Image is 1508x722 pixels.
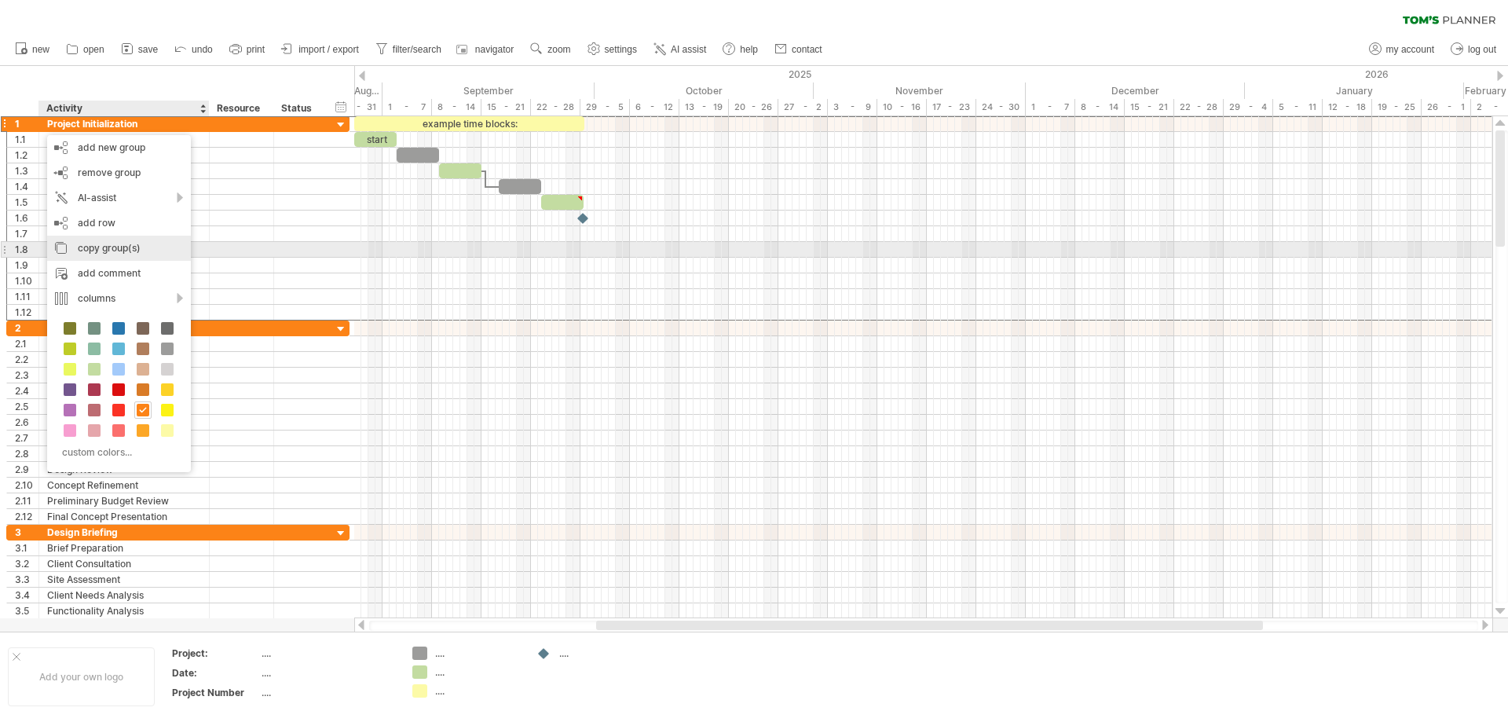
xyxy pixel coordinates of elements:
div: 8 - 14 [432,99,481,115]
div: 2.11 [15,493,38,508]
div: Site Assessment [47,572,201,587]
div: 6 - 12 [630,99,679,115]
div: 13 - 19 [679,99,729,115]
div: 3 [15,525,38,540]
div: 1.7 [15,226,38,241]
div: 1.4 [15,179,38,194]
a: zoom [526,39,575,60]
div: 1.6 [15,211,38,225]
div: 1.8 [15,242,38,257]
div: 2 [15,321,38,335]
div: 2.7 [15,431,38,445]
div: Final Concept Presentation [47,509,201,524]
div: January 2026 [1245,82,1464,99]
div: 3.2 [15,556,38,571]
span: help [740,44,758,55]
div: 1.5 [15,195,38,210]
span: save [138,44,158,55]
a: settings [584,39,642,60]
div: 1 - 7 [1026,99,1075,115]
div: 12 - 18 [1323,99,1372,115]
a: my account [1365,39,1439,60]
div: Date: [172,666,258,680]
span: contact [792,44,822,55]
div: Concept Refinement [47,478,201,493]
div: Project: [172,647,258,660]
a: import / export [277,39,364,60]
div: .... [262,666,393,680]
div: .... [559,647,645,660]
div: 24 - 30 [976,99,1026,115]
div: 2.9 [15,462,38,477]
div: November 2025 [814,82,1026,99]
div: AI-assist [47,185,191,211]
div: 29 - 4 [1224,99,1273,115]
div: Brief Preparation [47,541,201,555]
div: 22 - 28 [1174,99,1224,115]
div: 2.1 [15,336,38,351]
span: open [83,44,104,55]
a: AI assist [650,39,711,60]
div: October 2025 [595,82,814,99]
div: Client Needs Analysis [47,588,201,603]
div: 1.3 [15,163,38,178]
div: 29 - 5 [580,99,630,115]
div: 1.2 [15,148,38,163]
div: 2.3 [15,368,38,383]
div: 1.10 [15,273,38,288]
div: Design Briefing [47,525,201,540]
a: save [117,39,163,60]
div: 3.3 [15,572,38,587]
span: remove group [78,167,141,178]
a: contact [770,39,827,60]
div: add row [47,211,191,236]
div: Resource [217,101,265,116]
div: Project Number [172,686,258,699]
a: navigator [454,39,518,60]
span: log out [1468,44,1496,55]
div: 3.4 [15,588,38,603]
div: 2.12 [15,509,38,524]
div: 2.8 [15,446,38,461]
a: new [11,39,54,60]
span: filter/search [393,44,441,55]
div: 3.1 [15,541,38,555]
div: 26 - 1 [1422,99,1471,115]
div: Functionality Analysis [47,603,201,618]
div: add new group [47,135,191,160]
div: 20 - 26 [729,99,778,115]
div: 2.10 [15,478,38,493]
div: .... [262,647,393,660]
span: print [247,44,265,55]
div: 3 - 9 [828,99,877,115]
div: 2.2 [15,352,38,367]
div: custom colors... [55,442,178,463]
div: .... [435,684,521,698]
div: 19 - 25 [1372,99,1422,115]
a: log out [1447,39,1501,60]
span: AI assist [671,44,706,55]
span: zoom [547,44,570,55]
div: 2.6 [15,415,38,430]
div: 1.12 [15,305,38,320]
div: columns [47,286,191,311]
span: settings [605,44,637,55]
div: .... [435,647,521,660]
span: import / export [298,44,359,55]
div: Client Consultation [47,556,201,571]
span: new [32,44,49,55]
span: my account [1386,44,1434,55]
div: Project Initialization [47,116,201,131]
div: 17 - 23 [927,99,976,115]
div: Status [281,101,316,116]
div: 2.5 [15,399,38,414]
div: start [354,132,397,147]
a: open [62,39,109,60]
div: 8 - 14 [1075,99,1125,115]
span: navigator [475,44,514,55]
div: Initial Meeting [47,132,201,147]
div: 1 [15,116,38,131]
div: Add your own logo [8,647,155,706]
div: 22 - 28 [531,99,580,115]
div: example time blocks: [354,116,584,131]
